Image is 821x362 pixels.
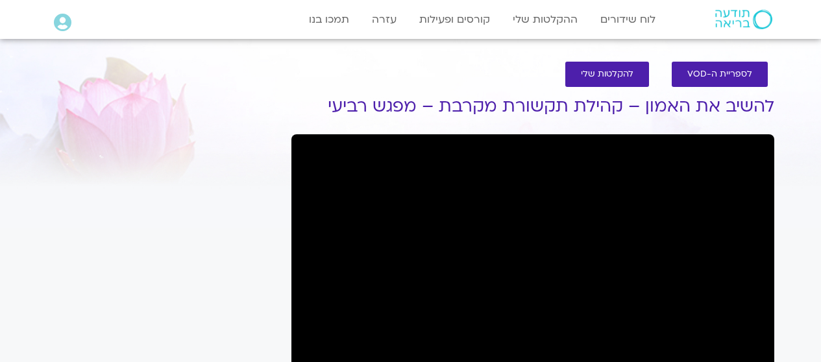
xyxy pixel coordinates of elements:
[594,7,662,32] a: לוח שידורים
[302,7,356,32] a: תמכו בנו
[413,7,496,32] a: קורסים ופעילות
[506,7,584,32] a: ההקלטות שלי
[365,7,403,32] a: עזרה
[715,10,772,29] img: תודעה בריאה
[672,62,768,87] a: לספריית ה-VOD
[291,97,774,116] h1: להשיב את האמון – קהילת תקשורת מקרבת – מפגש רביעי
[581,69,633,79] span: להקלטות שלי
[687,69,752,79] span: לספריית ה-VOD
[565,62,649,87] a: להקלטות שלי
